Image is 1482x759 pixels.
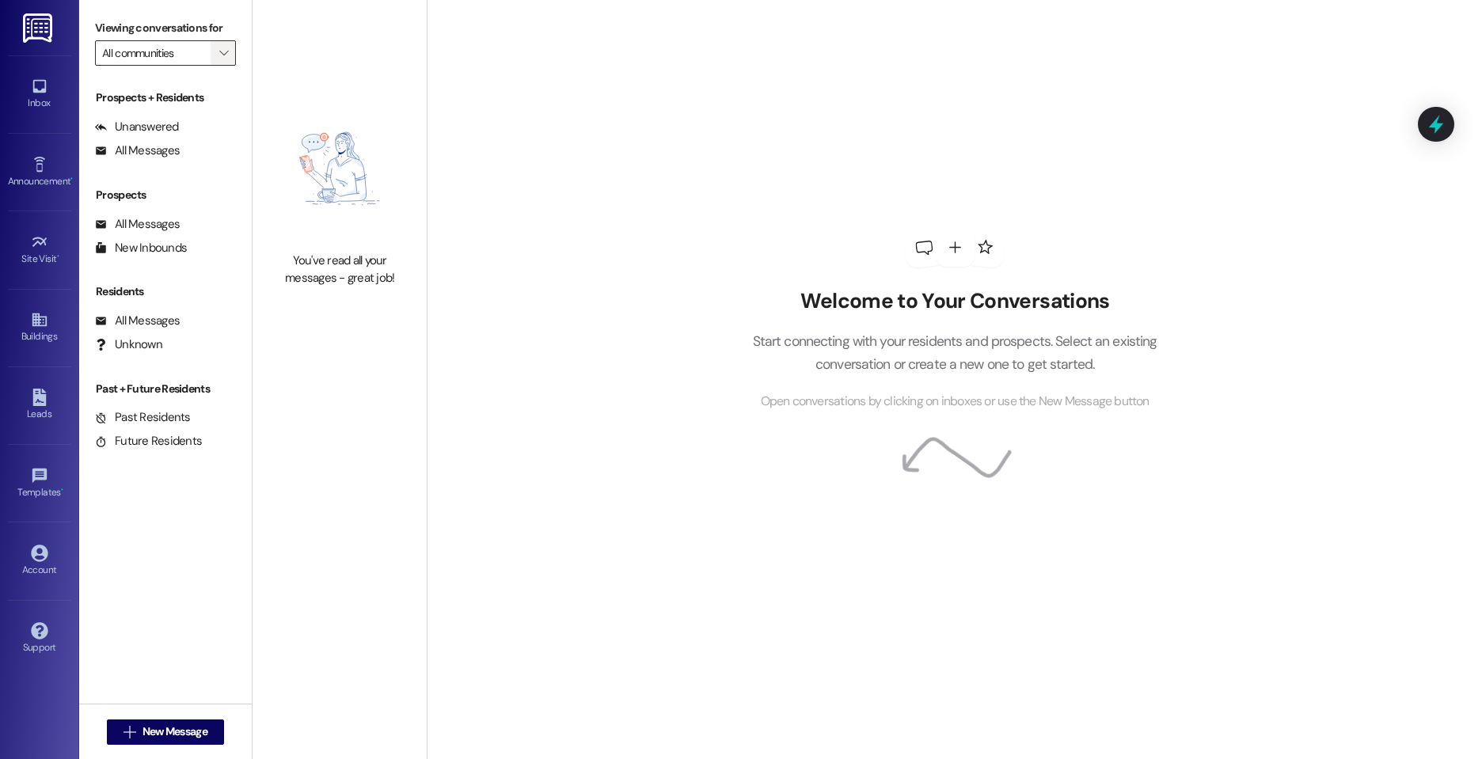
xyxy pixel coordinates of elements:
[61,484,63,495] span: •
[8,73,71,116] a: Inbox
[8,384,71,427] a: Leads
[107,719,224,745] button: New Message
[270,252,409,287] div: You've read all your messages - great job!
[8,540,71,583] a: Account
[8,229,71,271] a: Site Visit •
[728,289,1181,314] h2: Welcome to Your Conversations
[79,283,252,300] div: Residents
[57,251,59,262] span: •
[761,392,1149,412] span: Open conversations by clicking on inboxes or use the New Message button
[95,16,236,40] label: Viewing conversations for
[95,216,180,233] div: All Messages
[270,93,409,245] img: empty-state
[95,119,179,135] div: Unanswered
[79,381,252,397] div: Past + Future Residents
[8,617,71,660] a: Support
[95,313,180,329] div: All Messages
[219,47,228,59] i: 
[8,462,71,505] a: Templates •
[142,723,207,740] span: New Message
[70,173,73,184] span: •
[79,187,252,203] div: Prospects
[95,409,191,426] div: Past Residents
[95,433,202,450] div: Future Residents
[123,726,135,738] i: 
[728,330,1181,375] p: Start connecting with your residents and prospects. Select an existing conversation or create a n...
[95,240,187,256] div: New Inbounds
[23,13,55,43] img: ResiDesk Logo
[95,142,180,159] div: All Messages
[8,306,71,349] a: Buildings
[102,40,211,66] input: All communities
[95,336,162,353] div: Unknown
[79,89,252,106] div: Prospects + Residents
